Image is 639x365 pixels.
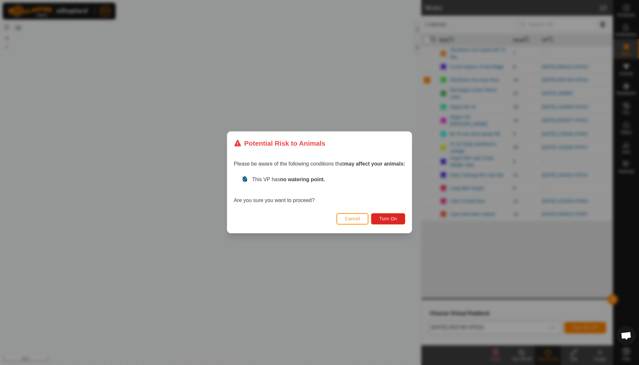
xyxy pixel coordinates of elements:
[344,161,405,167] strong: may affect your animals:
[234,138,325,148] div: Potential Risk to Animals
[617,326,636,345] a: Open chat
[345,216,360,222] span: Cancel
[280,177,325,182] strong: no watering point.
[371,213,405,225] button: Turn On
[252,177,325,182] span: This VP has
[234,161,405,167] span: Please be aware of the following conditions that
[336,213,369,225] button: Cancel
[234,176,405,205] div: Are you sure you want to proceed?
[379,216,397,222] span: Turn On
